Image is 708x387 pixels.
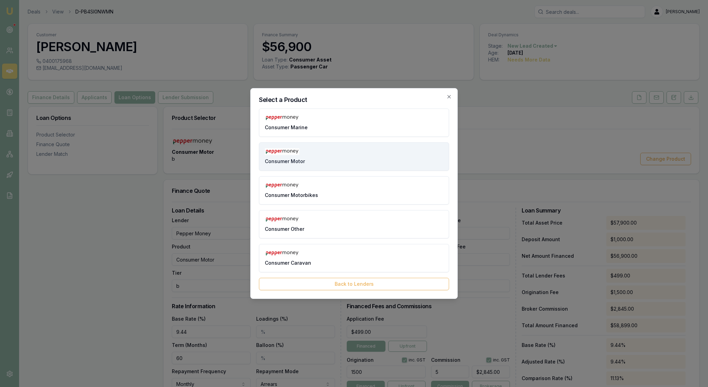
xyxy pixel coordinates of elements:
[265,192,318,199] span: Consumer Motorbikes
[265,114,299,121] img: pepper_money
[259,210,449,238] button: Consumer Other
[265,158,305,165] span: Consumer Motor
[265,250,299,257] img: pepper_money
[259,278,449,290] button: Back to Lenders
[259,176,449,205] button: Consumer Motorbikes
[265,226,304,233] span: Consumer Other
[259,142,449,171] button: Consumer Motor
[259,97,449,103] h2: Select a Product
[259,244,449,272] button: Consumer Caravan
[265,259,311,266] span: Consumer Caravan
[265,182,299,189] img: pepper_money
[265,124,308,131] span: Consumer Marine
[265,148,299,155] img: pepper_money
[259,108,449,137] button: Consumer Marine
[265,216,299,223] img: pepper_money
